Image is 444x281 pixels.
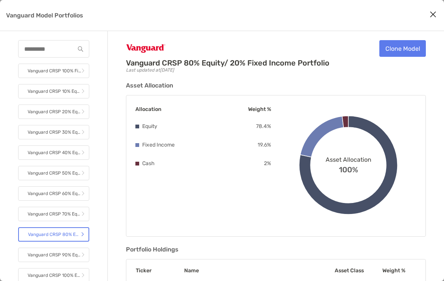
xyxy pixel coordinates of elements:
[78,46,83,52] img: input icon
[18,105,89,119] a: Vanguard CRSP 20% Equity/ 80% Fixed Income Portfolio
[126,246,426,253] h3: Portfolio Holdings
[126,67,174,73] span: Last updated at [DATE]
[28,128,81,137] p: Vanguard CRSP 30% Equity/ 70% Fixed Income Portfolio
[142,122,157,131] p: Equity
[334,267,382,274] th: Asset Class
[135,267,184,274] th: Ticker
[28,271,81,280] p: Vanguard CRSP 100% Equity Portfolio
[18,84,89,98] a: Vanguard CRSP 10% Equity/ 90% Fixed Income Portfolio
[126,40,166,55] img: Company Logo
[258,140,271,150] p: 19.6 %
[126,82,426,89] h3: Asset Allocation
[28,87,81,96] p: Vanguard CRSP 10% Equity/ 90% Fixed Income Portfolio
[18,145,89,160] a: Vanguard CRSP 40% Equity/ 60% Fixed Income Portfolio
[18,186,89,201] a: Vanguard CRSP 60% Equity/ 40% Fixed Income Portfolio
[142,159,155,168] p: Cash
[427,9,439,20] button: Close modal
[18,227,89,242] a: Vanguard CRSP 80% Equity/ 20% Fixed Income Portfolio
[184,267,334,274] th: Name
[28,169,81,178] p: Vanguard CRSP 50% Equity/ 50% Fixed Income Portfolio
[379,40,426,57] a: Clone Model
[339,163,358,174] span: 100%
[126,58,329,67] h2: Vanguard CRSP 80% Equity/ 20% Fixed Income Portfolio
[28,148,81,158] p: Vanguard CRSP 40% Equity/ 60% Fixed Income Portfolio
[28,66,81,76] p: Vanguard CRSP 100% Fixed Income Portfolio
[264,159,271,168] p: 2 %
[18,64,89,78] a: Vanguard CRSP 100% Fixed Income Portfolio
[382,267,416,274] th: Weight %
[18,166,89,180] a: Vanguard CRSP 50% Equity/ 50% Fixed Income Portfolio
[28,209,81,219] p: Vanguard CRSP 70% Equity/ 30% Fixed Income Portfolio
[256,122,271,131] p: 78.4 %
[248,105,271,114] p: Weight %
[18,207,89,221] a: Vanguard CRSP 70% Equity/ 30% Fixed Income Portfolio
[28,250,81,260] p: Vanguard CRSP 90% Equity/ 10% Fixed Income Portfolio
[135,105,161,114] p: Allocation
[326,156,371,163] span: Asset Allocation
[6,11,83,20] p: Vanguard Model Portfolios
[142,140,175,150] p: Fixed Income
[28,230,81,239] p: Vanguard CRSP 80% Equity/ 20% Fixed Income Portfolio
[28,189,81,198] p: Vanguard CRSP 60% Equity/ 40% Fixed Income Portfolio
[18,248,89,262] a: Vanguard CRSP 90% Equity/ 10% Fixed Income Portfolio
[28,107,81,117] p: Vanguard CRSP 20% Equity/ 80% Fixed Income Portfolio
[18,125,89,139] a: Vanguard CRSP 30% Equity/ 70% Fixed Income Portfolio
